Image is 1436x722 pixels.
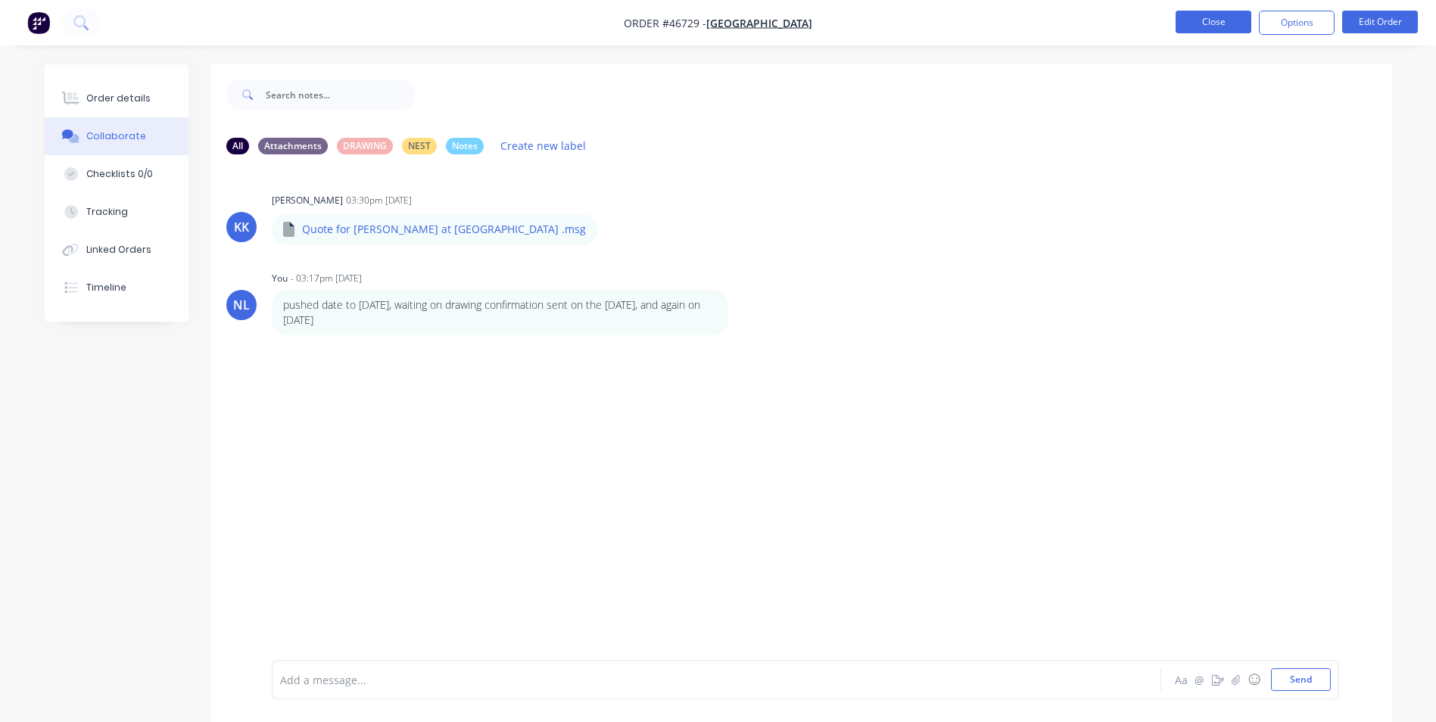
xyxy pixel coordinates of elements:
[402,138,437,154] div: NEST
[1173,671,1191,689] button: Aa
[45,231,188,269] button: Linked Orders
[86,167,153,181] div: Checklists 0/0
[45,269,188,307] button: Timeline
[302,222,586,237] p: Quote for [PERSON_NAME] at [GEOGRAPHIC_DATA] .msg
[1191,671,1209,689] button: @
[706,16,812,30] a: [GEOGRAPHIC_DATA]
[493,135,594,156] button: Create new label
[234,218,249,236] div: KK
[283,297,717,328] p: pushed date to [DATE], waiting on drawing confirmation sent on the [DATE], and again on [DATE]
[346,194,412,207] div: 03:30pm [DATE]
[45,193,188,231] button: Tracking
[1259,11,1335,35] button: Options
[337,138,393,154] div: DRAWING
[86,281,126,294] div: Timeline
[226,138,249,154] div: All
[291,272,362,285] div: - 03:17pm [DATE]
[86,243,151,257] div: Linked Orders
[272,272,288,285] div: You
[266,79,416,110] input: Search notes...
[1176,11,1251,33] button: Close
[258,138,328,154] div: Attachments
[624,16,706,30] span: Order #46729 -
[233,296,250,314] div: NL
[45,155,188,193] button: Checklists 0/0
[1271,668,1331,691] button: Send
[1342,11,1418,33] button: Edit Order
[272,194,343,207] div: [PERSON_NAME]
[1245,671,1263,689] button: ☺
[45,117,188,155] button: Collaborate
[86,205,128,219] div: Tracking
[86,92,151,105] div: Order details
[446,138,484,154] div: Notes
[45,79,188,117] button: Order details
[86,129,146,143] div: Collaborate
[27,11,50,34] img: Factory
